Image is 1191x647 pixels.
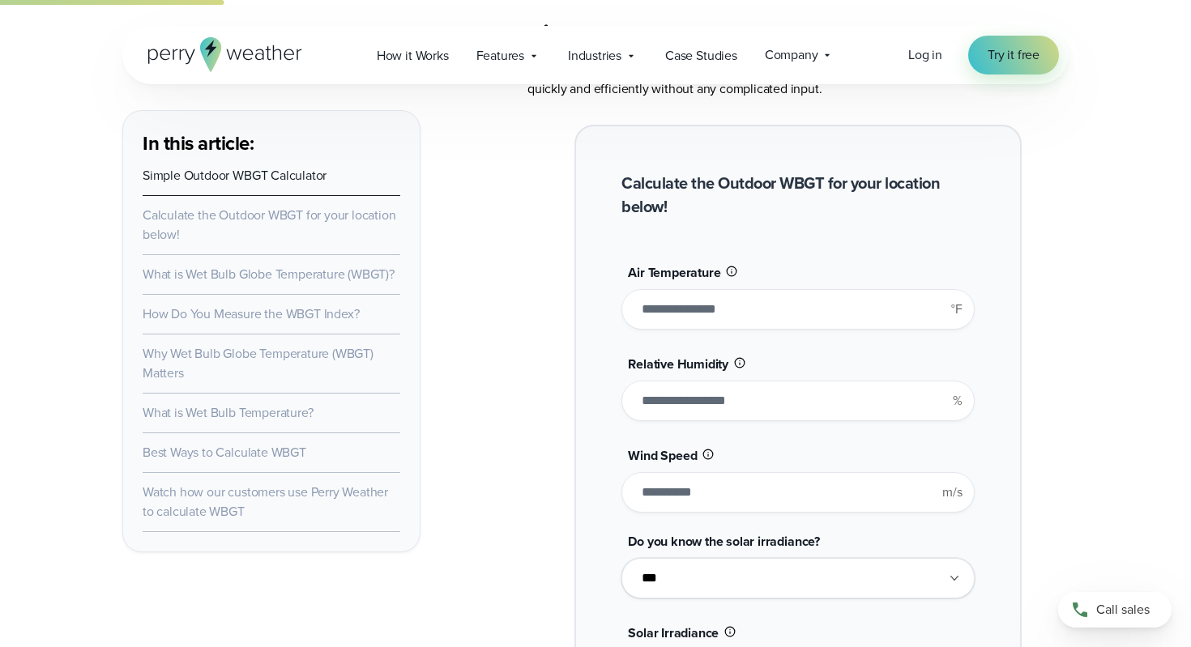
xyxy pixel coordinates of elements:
a: What is Wet Bulb Globe Temperature (WBGT)? [143,265,395,283]
a: How Do You Measure the WBGT Index? [143,304,359,323]
a: What is Wet Bulb Temperature? [143,403,313,422]
span: Case Studies [665,46,737,66]
a: Calculate the Outdoor WBGT for your location below! [143,206,395,244]
a: Watch how our customers use Perry Weather to calculate WBGT [143,483,388,521]
a: Call sales [1058,592,1172,628]
span: Wind Speed [628,446,697,465]
a: Simple Outdoor WBGT Calculator [143,166,327,185]
h2: Simple Outdoor WBGT Calculator [527,18,1069,50]
span: Log in [908,45,942,64]
a: Case Studies [651,39,751,72]
span: Air Temperature [628,263,720,282]
a: How it Works [363,39,463,72]
span: Industries [568,46,621,66]
a: Why Wet Bulb Globe Temperature (WBGT) Matters [143,344,374,382]
a: Try it free [968,36,1059,74]
span: Features [476,46,524,66]
span: Do you know the solar irradiance? [628,532,820,551]
span: How it Works [377,46,449,66]
a: Best Ways to Calculate WBGT [143,443,306,462]
span: Solar Irradiance [628,624,719,642]
h3: In this article: [143,130,400,156]
span: Call sales [1096,600,1150,619]
span: Try it free [988,45,1039,65]
a: Log in [908,45,942,65]
span: Company [765,45,818,65]
span: Relative Humidity [628,355,728,373]
h2: Calculate the Outdoor WBGT for your location below! [621,172,974,219]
